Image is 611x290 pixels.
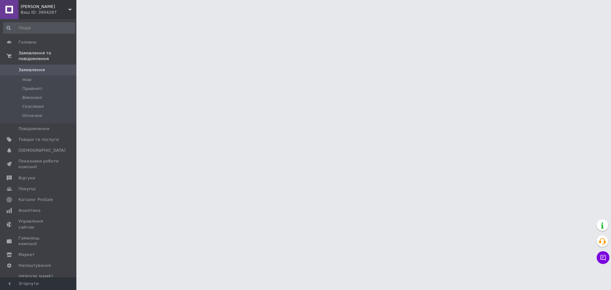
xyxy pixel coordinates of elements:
span: Гаманець компанії [18,235,59,247]
input: Пошук [3,22,75,34]
span: Виконані [22,95,42,100]
span: Показники роботи компанії [18,158,59,170]
span: Головна [18,39,36,45]
span: Замовлення та повідомлення [18,50,76,62]
span: Скасовані [22,104,44,109]
span: Прийняті [22,86,42,92]
span: Покупці [18,186,36,192]
span: Управління сайтом [18,218,59,230]
span: Повідомлення [18,126,49,132]
button: Чат з покупцем [597,251,609,264]
div: Ваш ID: 3904287 [21,10,76,15]
span: Каталог ProSale [18,197,53,203]
span: Налаштування [18,263,51,268]
span: Відгуки [18,175,35,181]
span: [DEMOGRAPHIC_DATA] [18,148,66,153]
span: Товари та послуги [18,137,59,142]
span: Нові [22,77,32,83]
span: Аналітика [18,208,40,213]
span: Маркет [18,252,35,258]
span: Замовлення [18,67,45,73]
span: Оплачені [22,113,42,119]
span: Marco [21,4,68,10]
